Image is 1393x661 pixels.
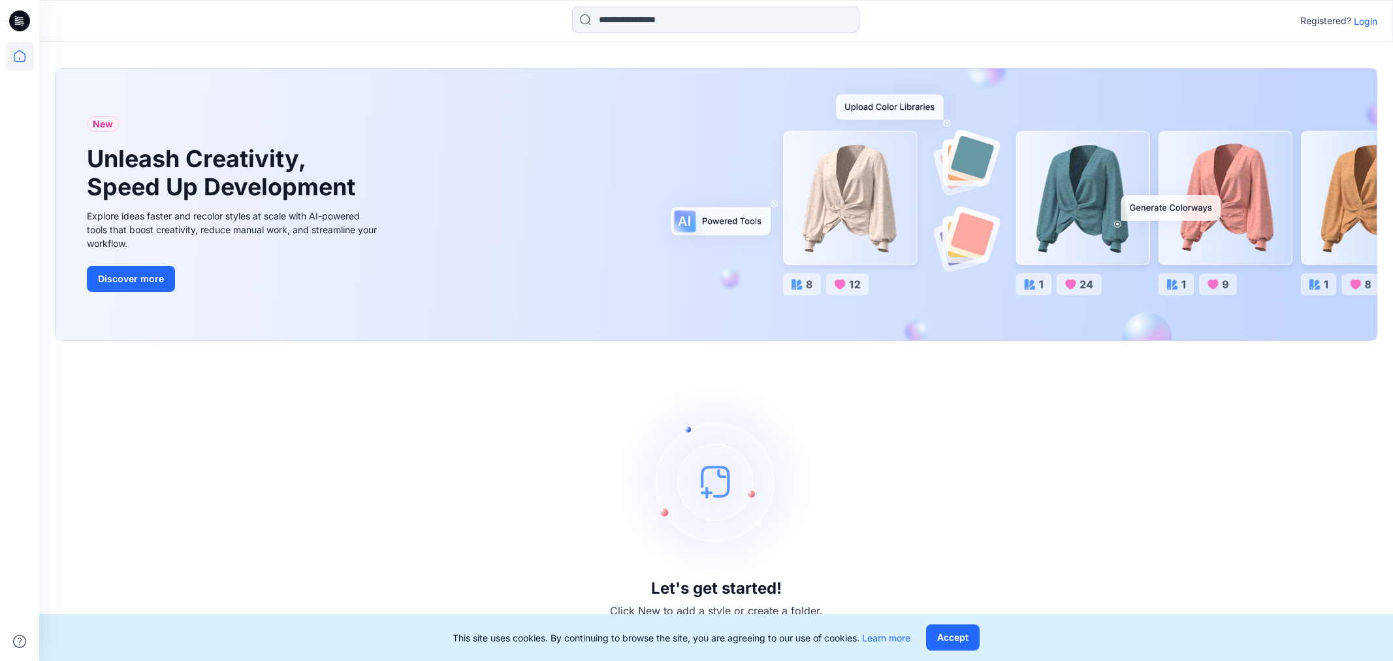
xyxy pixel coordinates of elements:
[87,145,361,201] h1: Unleash Creativity, Speed Up Development
[93,116,113,132] span: New
[87,209,381,250] div: Explore ideas faster and recolor styles at scale with AI-powered tools that boost creativity, red...
[87,266,175,292] button: Discover more
[1354,14,1377,28] p: Login
[926,624,980,651] button: Accept
[618,383,814,579] img: empty-state-image.svg
[862,632,910,643] a: Learn more
[651,579,782,598] h3: Let's get started!
[453,631,910,645] p: This site uses cookies. By continuing to browse the site, you are agreeing to our use of cookies.
[1300,13,1351,29] p: Registered?
[610,603,823,619] p: Click New to add a style or create a folder.
[87,266,381,292] a: Discover more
